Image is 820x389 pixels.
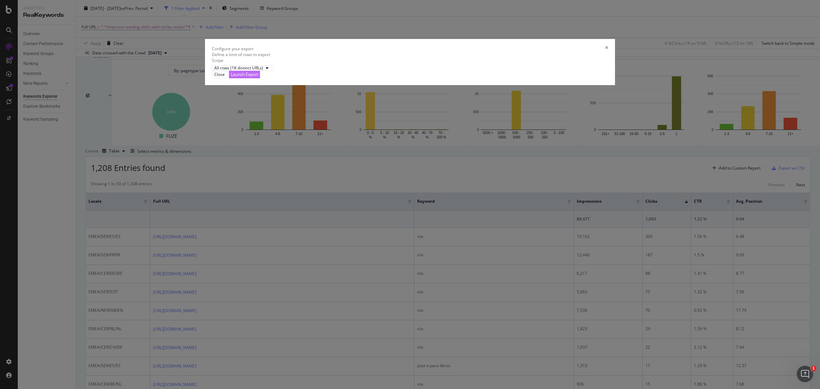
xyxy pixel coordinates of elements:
[212,52,608,57] div: Define a limit of rows to export
[205,39,615,85] div: modal
[231,71,258,77] div: Launch Export
[212,71,227,78] button: Close
[797,366,813,382] iframe: Intercom live chat
[811,366,816,371] span: 1
[214,66,263,70] div: All rows (1K distinct URLs)
[605,46,608,52] div: times
[212,46,254,52] div: Configure your export
[212,57,223,63] label: Scope
[214,71,225,77] div: Close
[212,65,274,71] button: All rows (1K distinct URLs)
[229,71,260,78] button: Launch Export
